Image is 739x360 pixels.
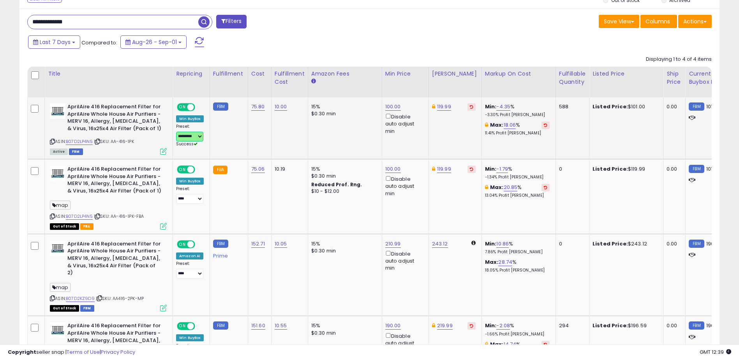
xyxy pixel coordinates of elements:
button: Save View [599,15,639,28]
p: 7.86% Profit [PERSON_NAME] [485,249,550,255]
a: -2.08 [496,322,510,330]
div: $0.30 min [311,247,376,254]
a: B07D2LP4N5 [66,138,93,145]
a: -1.79 [496,165,508,173]
a: 100.00 [385,103,401,111]
a: 100.00 [385,165,401,173]
a: Terms of Use [67,348,100,356]
div: Win BuyBox [176,115,204,122]
div: % [485,259,550,273]
b: Min: [485,165,497,173]
b: Reduced Prof. Rng. [311,181,362,188]
div: Title [48,70,169,78]
a: 28.74 [498,258,512,266]
span: FBM [80,305,94,312]
span: 101 [706,103,713,110]
a: B07D2KZ9D9 [66,295,95,302]
div: Amazon Fees [311,70,379,78]
span: FBA [80,223,93,230]
div: % [485,184,550,198]
div: % [485,322,550,337]
div: 294 [559,322,583,329]
div: 0.00 [667,103,679,110]
button: Actions [678,15,712,28]
span: ON [178,166,187,173]
a: 151.60 [251,322,265,330]
a: 219.99 [437,322,453,330]
span: Success [176,141,198,147]
div: 588 [559,103,583,110]
div: Amazon AI [176,252,203,259]
div: $10 - $12.00 [311,188,376,195]
img: 41dAlvup6mL._SL40_.jpg [50,103,65,119]
img: 41dAlvup6mL._SL40_.jpg [50,166,65,181]
a: 10.86 [496,240,509,248]
span: 2025-09-9 12:39 GMT [700,348,731,356]
div: $0.30 min [311,173,376,180]
span: | SKU: AA-416-1PK [94,138,134,145]
span: Last 7 Days [40,38,71,46]
div: $101.00 [593,103,657,110]
span: ON [178,241,187,248]
span: OFF [194,323,206,330]
div: Disable auto adjust min [385,332,423,354]
a: 152.71 [251,240,265,248]
span: FBM [69,148,83,155]
span: 196.59 [706,322,722,329]
span: All listings that are currently out of stock and unavailable for purchase on Amazon [50,223,79,230]
img: 41pUg4G3R2L._SL40_.jpg [50,240,65,256]
div: $196.59 [593,322,657,329]
button: Last 7 Days [28,35,80,49]
div: % [485,122,550,136]
div: $0.30 min [311,110,376,117]
span: Columns [646,18,670,25]
div: $0.30 min [311,330,376,337]
p: -1.66% Profit [PERSON_NAME] [485,332,550,337]
strong: Copyright [8,348,36,356]
button: Aug-26 - Sep-01 [120,35,187,49]
div: Markup on Cost [485,70,552,78]
span: All listings that are currently out of stock and unavailable for purchase on Amazon [50,305,79,312]
b: Listed Price: [593,240,628,247]
small: FBM [689,165,704,173]
b: AprilAire 416 Replacement Filter for AprilAire Whole House Air Purifiers - MERV 16, Allergy, [MED... [67,240,162,279]
div: Preset: [176,261,204,279]
div: seller snap | | [8,349,135,356]
span: map [50,201,71,210]
b: Listed Price: [593,322,628,329]
span: ON [178,323,187,330]
span: ON [178,104,187,111]
a: 119.99 [437,165,451,173]
div: ASIN: [50,240,167,311]
span: map [50,283,71,292]
a: Privacy Policy [101,348,135,356]
b: Min: [485,240,497,247]
b: Max: [490,184,504,191]
a: 10.00 [275,103,287,111]
a: B07D2LP4N5 [66,213,93,220]
div: Fulfillment [213,70,245,78]
div: Fulfillment Cost [275,70,305,86]
b: AprilAire 416 Replacement Filter for AprilAire Whole House Air Purifiers - MERV 16, Allergy, [MED... [67,103,162,134]
button: Columns [640,15,677,28]
span: | SKU: AA416-2PK-MP [96,295,144,302]
div: 0.00 [667,166,679,173]
small: FBA [213,166,228,174]
div: Preset: [176,186,204,204]
div: 15% [311,240,376,247]
b: Min: [485,322,497,329]
div: 0 [559,240,583,247]
div: Disable auto adjust min [385,175,423,197]
p: 18.05% Profit [PERSON_NAME] [485,268,550,273]
div: 0 [559,166,583,173]
p: -3.30% Profit [PERSON_NAME] [485,112,550,118]
a: 190.00 [385,322,401,330]
b: Max: [490,121,504,129]
div: Min Price [385,70,425,78]
div: % [485,166,550,180]
b: Listed Price: [593,103,628,110]
p: 11.41% Profit [PERSON_NAME] [485,131,550,136]
small: FBM [213,102,228,111]
button: Filters [216,15,247,28]
div: Fulfillable Quantity [559,70,586,86]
